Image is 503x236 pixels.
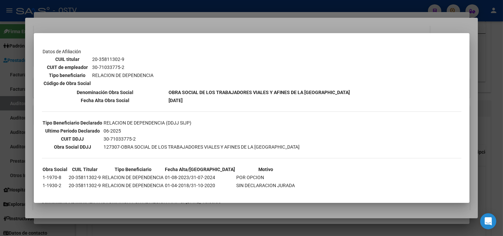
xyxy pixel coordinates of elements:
td: 1-1970-8 [43,174,68,181]
th: Motivo [236,166,296,173]
td: RELACION DE DEPENDENCIA [102,182,164,189]
b: [DATE] [169,98,183,103]
th: CUIT DDJJ [43,135,103,143]
th: Tipo beneficiario [44,72,91,79]
th: Obra Social DDJJ [43,143,103,151]
th: Tipo Beneficiario Declarado [43,119,103,127]
th: CUIL titular [44,56,91,63]
td: 01-08-2023/31-07-2024 [165,174,236,181]
div: Open Intercom Messenger [480,213,496,229]
th: CUIT de empleador [44,64,91,71]
td: 20-35811302-9 [69,174,102,181]
td: RELACION DE DEPENDENCIA [92,72,154,79]
th: Fecha Alta Obra Social [43,97,168,104]
td: 1-1930-2 [43,182,68,189]
td: 20-35811302-9 [69,182,102,189]
td: RELACION DE DEPENDENCIA [102,174,164,181]
th: Código de Obra Social [44,80,91,87]
td: 20-35811302-9 [92,56,154,63]
th: Tipo Beneficiario [102,166,164,173]
td: RELACION DE DEPENDENCIA (DDJJ SIJP) [104,119,300,127]
td: 01-04-2018/31-10-2020 [165,182,236,189]
th: CUIL Titular [69,166,102,173]
td: 30-71033775-2 [92,64,154,71]
td: 30-71033775-2 [104,135,300,143]
td: POR OPCION [236,174,296,181]
b: OBRA SOCIAL DE LOS TRABAJADORES VIALES Y AFINES DE LA [GEOGRAPHIC_DATA] [169,90,350,95]
th: Fecha Alta/[GEOGRAPHIC_DATA] [165,166,236,173]
td: 127307-OBRA SOCIAL DE LOS TRABAJADORES VIALES Y AFINES DE LA [GEOGRAPHIC_DATA] [104,143,300,151]
td: 06-2025 [104,127,300,135]
td: SIN DECLARACION JURADA [236,182,296,189]
th: Ultimo Período Declarado [43,127,103,135]
th: Denominación Obra Social [43,89,168,96]
th: Obra Social [43,166,68,173]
